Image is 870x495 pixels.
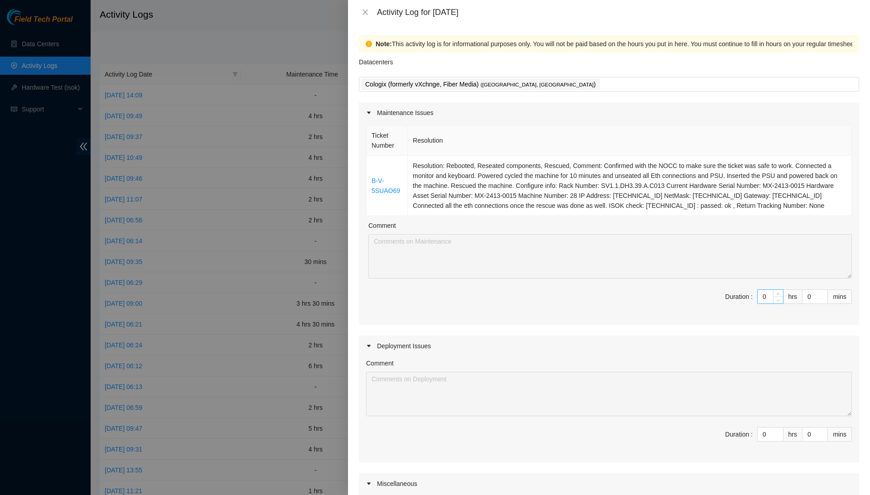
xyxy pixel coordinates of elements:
[376,39,392,49] strong: Note:
[773,290,783,297] span: Increase Value
[773,297,783,303] span: Decrease Value
[783,427,802,442] div: hrs
[366,343,372,349] span: caret-right
[817,290,827,297] span: Increase Value
[366,372,852,416] textarea: Comment
[365,79,596,90] p: Cologix (formerly vXchnge, Fiber Media) )
[776,291,781,297] span: up
[776,435,781,441] span: down
[367,125,408,156] th: Ticket Number
[366,41,372,47] span: exclamation-circle
[359,102,859,123] div: Maintenance Issues
[725,429,753,439] div: Duration :
[817,434,827,441] span: Decrease Value
[817,297,827,303] span: Decrease Value
[366,110,372,115] span: caret-right
[362,9,369,16] span: close
[828,427,852,442] div: mins
[783,289,802,304] div: hrs
[820,429,826,434] span: up
[820,298,826,303] span: down
[828,289,852,304] div: mins
[408,156,852,216] td: Resolution: Rebooted, Reseated components, Rescued, Comment: Confirmed with the NOCC to make sure...
[480,82,594,87] span: ( [GEOGRAPHIC_DATA], [GEOGRAPHIC_DATA]
[359,336,859,356] div: Deployment Issues
[820,435,826,441] span: down
[366,358,394,368] label: Comment
[773,428,783,434] span: Increase Value
[377,7,859,17] div: Activity Log for [DATE]
[776,298,781,303] span: down
[773,434,783,441] span: Decrease Value
[725,292,753,302] div: Duration :
[776,429,781,434] span: up
[408,125,852,156] th: Resolution
[359,473,859,494] div: Miscellaneous
[366,481,372,486] span: caret-right
[372,177,400,194] a: B-V-5SUAO69
[817,428,827,434] span: Increase Value
[368,221,396,231] label: Comment
[368,234,852,279] textarea: Comment
[359,8,372,17] button: Close
[820,291,826,297] span: up
[359,53,393,67] p: Datacenters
